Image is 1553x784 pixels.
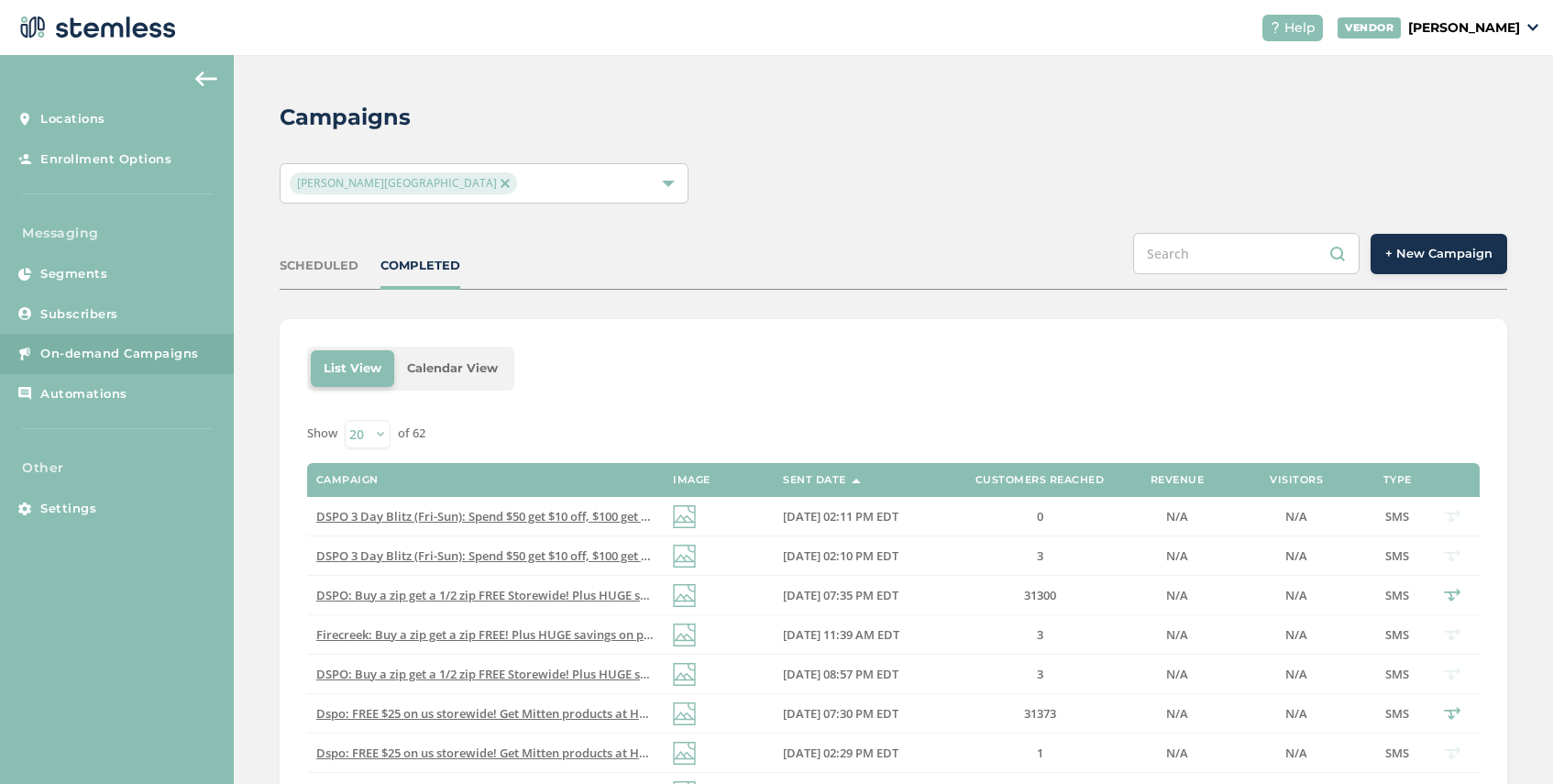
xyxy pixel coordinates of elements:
label: N/A [1140,667,1214,682]
span: N/A [1166,705,1188,722]
label: DSPO 3 Day Blitz (Fri-Sun): Spend $50 get $10 off, $100 get $20 off, $200 get $50 off. Roll thru!... [316,509,655,525]
label: 08/15/2025 08:57 PM EDT [783,667,939,682]
span: Dspo: FREE $25 on us storewide! Get Mitten products at HUGE DISCOUNTS! OFFER Valid Fri–Sun. Reply... [316,705,971,722]
img: icon-img-d887fa0c.svg [673,505,696,528]
label: Firecreek: Buy a zip get a zip FREE! Plus HUGE savings on premier brands Mon - Wed! See more deta... [316,627,655,643]
span: SMS [1385,626,1409,643]
span: N/A [1166,508,1188,525]
span: Settings [40,500,96,518]
span: Locations [40,110,105,128]
label: Sent Date [783,474,846,486]
span: [DATE] 11:39 AM EDT [783,626,899,643]
label: 3 [957,627,1122,643]
span: [DATE] 07:35 PM EDT [783,587,898,603]
span: N/A [1285,547,1307,564]
span: Firecreek: Buy a zip get a zip FREE! Plus HUGE savings on premier brands Mon - Wed! See more deta... [316,626,1040,643]
label: Show [307,425,337,443]
img: icon-img-d887fa0c.svg [673,624,696,646]
label: 31373 [957,706,1122,722]
label: Campaign [316,474,379,486]
img: logo-dark-0685b13c.svg [15,9,176,46]
label: SMS [1379,509,1415,525]
label: DSPO 3 Day Blitz (Fri-Sun): Spend $50 get $10 off, $100 get $20 off, $200 get $50 off. Roll thru!... [316,548,655,564]
span: [DATE] 08:57 PM EDT [783,666,898,682]
span: N/A [1285,705,1307,722]
div: VENDOR [1338,17,1401,39]
span: [PERSON_NAME][GEOGRAPHIC_DATA] [290,172,517,194]
span: Enrollment Options [40,150,171,169]
span: Subscribers [40,305,118,324]
label: DSPO: Buy a zip get a 1/2 zip FREE Storewide! Plus HUGE savings on premier brands Mon - Wed! See ... [316,588,655,603]
span: SMS [1385,705,1409,722]
label: SMS [1379,706,1415,722]
span: N/A [1285,587,1307,603]
span: Automations [40,385,127,403]
label: N/A [1140,706,1214,722]
label: 08/21/2025 02:11 PM EDT [783,509,939,525]
span: 3 [1037,626,1043,643]
label: of 62 [398,425,425,443]
h2: Campaigns [280,101,411,134]
label: N/A [1232,745,1360,761]
label: Type [1383,474,1412,486]
label: N/A [1232,509,1360,525]
label: 31300 [957,588,1122,603]
span: N/A [1166,587,1188,603]
span: 1 [1037,745,1043,761]
span: N/A [1166,547,1188,564]
span: SMS [1385,508,1409,525]
img: icon-img-d887fa0c.svg [673,663,696,686]
span: Segments [40,265,107,283]
span: [DATE] 07:30 PM EDT [783,705,898,722]
iframe: Chat Widget [1461,696,1553,784]
span: N/A [1166,745,1188,761]
label: SMS [1379,627,1415,643]
span: N/A [1285,666,1307,682]
img: icon-sort-1e1d7615.svg [852,479,861,483]
label: DSPO: Buy a zip get a 1/2 zip FREE Storewide! Plus HUGE savings on premier brands Mon - Wed! See ... [316,667,655,682]
label: SMS [1379,588,1415,603]
span: SMS [1385,666,1409,682]
span: 31300 [1024,587,1056,603]
img: icon-img-d887fa0c.svg [673,742,696,765]
img: icon-help-white-03924b79.svg [1270,22,1281,33]
span: N/A [1285,508,1307,525]
button: + New Campaign [1371,234,1507,274]
label: SMS [1379,548,1415,564]
label: N/A [1232,706,1360,722]
span: [DATE] 02:29 PM EDT [783,745,898,761]
label: 08/07/2025 07:30 PM EDT [783,706,939,722]
li: Calendar View [394,350,511,387]
span: DSPO: Buy a zip get a 1/2 zip FREE Storewide! Plus HUGE savings on premier brands Mon - Wed! See ... [316,587,1059,603]
label: 08/17/2025 07:35 PM EDT [783,588,939,603]
span: N/A [1166,626,1188,643]
label: Dspo: FREE $25 on us storewide! Get Mitten products at HUGE DISCOUNTS! OFFER Valid Fri–Sun. Reply... [316,745,655,761]
img: icon-img-d887fa0c.svg [673,545,696,568]
label: SMS [1379,667,1415,682]
div: COMPLETED [380,257,460,275]
span: On-demand Campaigns [40,345,199,363]
span: DSPO: Buy a zip get a 1/2 zip FREE Storewide! Plus HUGE savings on premier brands Mon - Wed! See ... [316,666,1059,682]
input: Search [1133,233,1360,274]
label: 0 [957,509,1122,525]
span: N/A [1166,666,1188,682]
span: 31373 [1024,705,1056,722]
label: 1 [957,745,1122,761]
p: [PERSON_NAME] [1408,18,1520,38]
span: DSPO 3 Day Blitz (Fri-Sun): Spend $50 get $10 off, $100 get $20 off, $200 get $50 off. Roll thru!... [316,547,945,564]
label: N/A [1232,667,1360,682]
span: DSPO 3 Day Blitz (Fri-Sun): Spend $50 get $10 off, $100 get $20 off, $200 get $50 off. Roll thru!... [316,508,945,525]
span: + New Campaign [1385,245,1492,263]
img: icon-arrow-back-accent-c549486e.svg [195,72,217,86]
label: Visitors [1270,474,1323,486]
li: List View [311,350,394,387]
label: N/A [1140,588,1214,603]
label: 3 [957,548,1122,564]
span: 3 [1037,666,1043,682]
label: N/A [1140,745,1214,761]
div: SCHEDULED [280,257,358,275]
label: N/A [1140,627,1214,643]
img: icon-img-d887fa0c.svg [673,702,696,725]
label: Image [673,474,710,486]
